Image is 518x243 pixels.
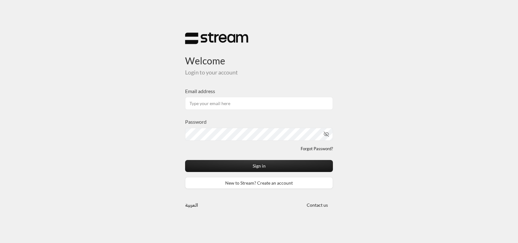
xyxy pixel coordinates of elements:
[185,32,248,44] img: Stream Logo
[185,97,333,110] input: Type your email here
[301,146,333,152] a: Forgot Password?
[185,69,333,76] h5: Login to your account
[185,44,333,66] h3: Welcome
[185,177,333,189] a: New to Stream? Create an account
[301,199,333,211] button: Contact us
[185,87,215,95] label: Email address
[321,129,332,139] button: toggle password visibility
[185,160,333,172] button: Sign in
[185,118,207,126] label: Password
[185,199,198,211] a: العربية
[301,202,333,208] a: Contact us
